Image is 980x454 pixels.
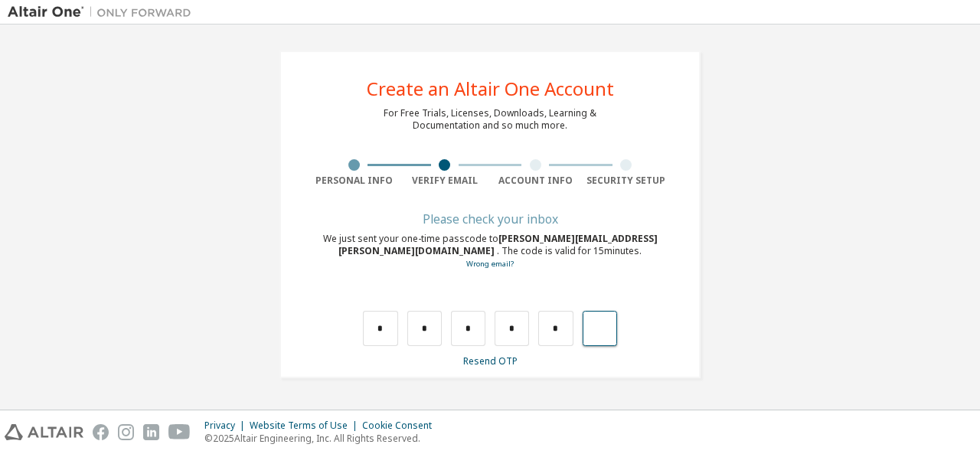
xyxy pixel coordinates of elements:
img: Altair One [8,5,199,20]
div: We just sent your one-time passcode to . The code is valid for 15 minutes. [309,233,671,270]
img: facebook.svg [93,424,109,440]
div: Verify Email [400,175,491,187]
span: [PERSON_NAME][EMAIL_ADDRESS][PERSON_NAME][DOMAIN_NAME] [338,232,658,257]
div: Create an Altair One Account [367,80,614,98]
div: Cookie Consent [362,420,441,432]
img: instagram.svg [118,424,134,440]
div: Account Info [490,175,581,187]
a: Resend OTP [463,354,518,367]
div: Website Terms of Use [250,420,362,432]
a: Go back to the registration form [466,259,514,269]
div: Privacy [204,420,250,432]
div: Security Setup [581,175,672,187]
img: altair_logo.svg [5,424,83,440]
img: linkedin.svg [143,424,159,440]
div: Please check your inbox [309,214,671,224]
div: For Free Trials, Licenses, Downloads, Learning & Documentation and so much more. [384,107,596,132]
div: Personal Info [309,175,400,187]
img: youtube.svg [168,424,191,440]
p: © 2025 Altair Engineering, Inc. All Rights Reserved. [204,432,441,445]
